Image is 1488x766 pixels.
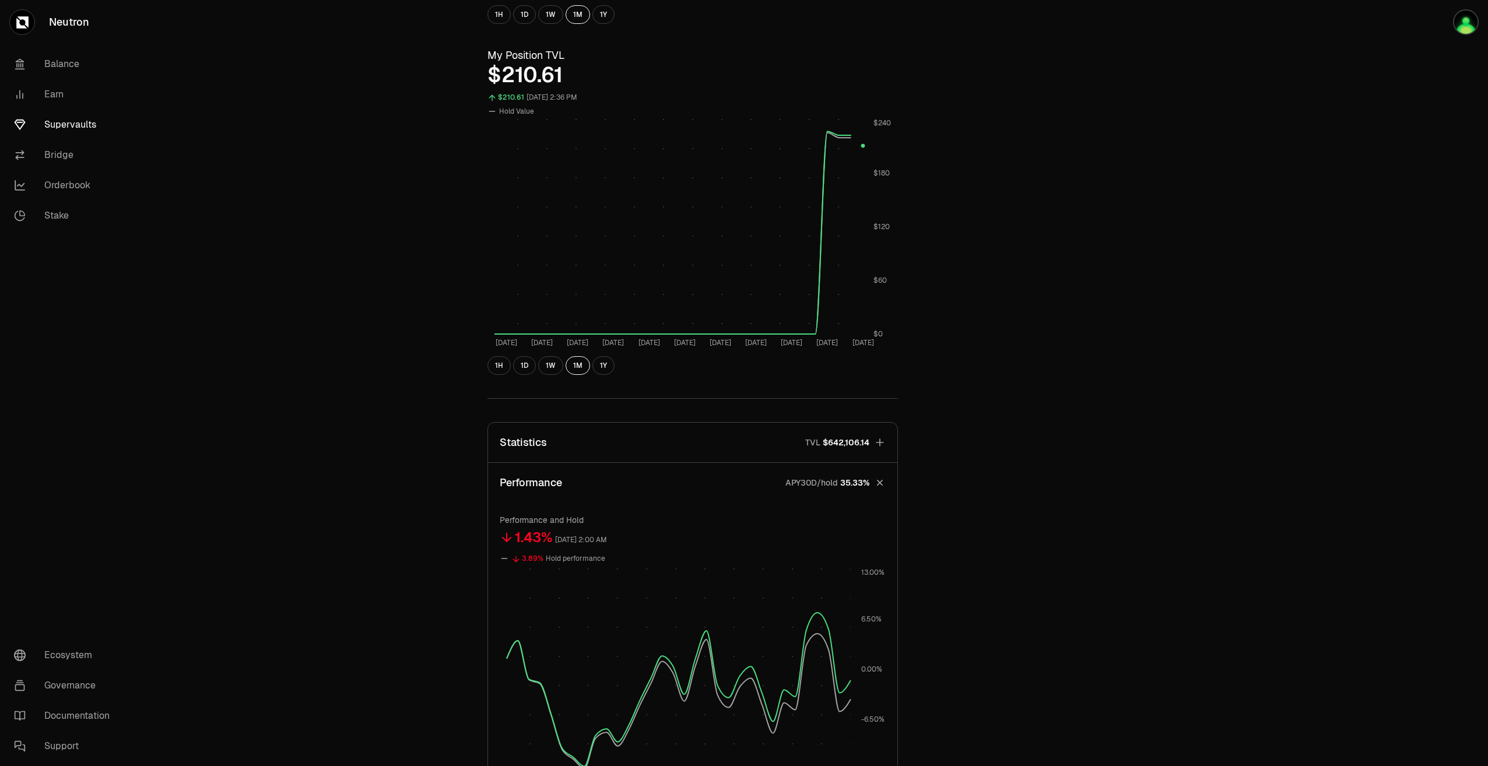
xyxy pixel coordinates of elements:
tspan: -6.50% [861,715,885,724]
tspan: $240 [873,118,891,128]
tspan: [DATE] [531,338,553,347]
div: 1.43% [515,528,553,547]
button: 1W [538,5,563,24]
a: Orderbook [5,170,126,201]
h3: My Position TVL [487,47,898,64]
tspan: 13.00% [861,568,885,577]
a: Balance [5,49,126,79]
a: Documentation [5,701,126,731]
tspan: [DATE] [781,338,802,347]
div: [DATE] 2:00 AM [555,533,607,547]
div: 3.89% [522,552,543,565]
span: 35.33% [840,477,869,489]
a: Support [5,731,126,761]
tspan: $60 [873,276,887,285]
button: 1W [538,356,563,375]
tspan: [DATE] [496,338,517,347]
button: 1M [566,5,590,24]
button: PerformanceAPY30D/hold35.33% [488,463,897,503]
tspan: $120 [873,222,890,231]
p: Performance and Hold [500,514,886,526]
tspan: 6.50% [861,614,882,624]
tspan: [DATE] [602,338,624,347]
a: Ecosystem [5,640,126,670]
a: Supervaults [5,110,126,140]
button: 1Y [592,356,615,375]
tspan: 0.00% [861,665,882,674]
button: 1D [513,356,536,375]
div: Hold performance [546,552,605,565]
a: Governance [5,670,126,701]
tspan: [DATE] [710,338,731,347]
tspan: [DATE] [638,338,660,347]
button: 1H [487,5,511,24]
button: StatisticsTVL$642,106.14 [488,423,897,462]
span: Hold Value [499,107,534,116]
tspan: [DATE] [674,338,696,347]
button: 1Y [592,5,615,24]
img: Ledger [1453,9,1479,35]
p: APY30D/hold [785,477,838,489]
button: 1H [487,356,511,375]
tspan: $180 [873,168,890,178]
a: Bridge [5,140,126,170]
p: TVL [805,437,820,448]
p: Performance [500,475,562,491]
a: Stake [5,201,126,231]
tspan: $0 [873,329,883,339]
tspan: [DATE] [816,338,838,347]
button: 1D [513,5,536,24]
tspan: [DATE] [852,338,874,347]
span: $642,106.14 [823,437,869,448]
tspan: [DATE] [745,338,767,347]
a: Earn [5,79,126,110]
button: 1M [566,356,590,375]
div: [DATE] 2:36 PM [527,91,577,104]
tspan: [DATE] [567,338,588,347]
div: $210.61 [487,64,898,87]
div: $210.61 [498,91,524,104]
p: Statistics [500,434,547,451]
